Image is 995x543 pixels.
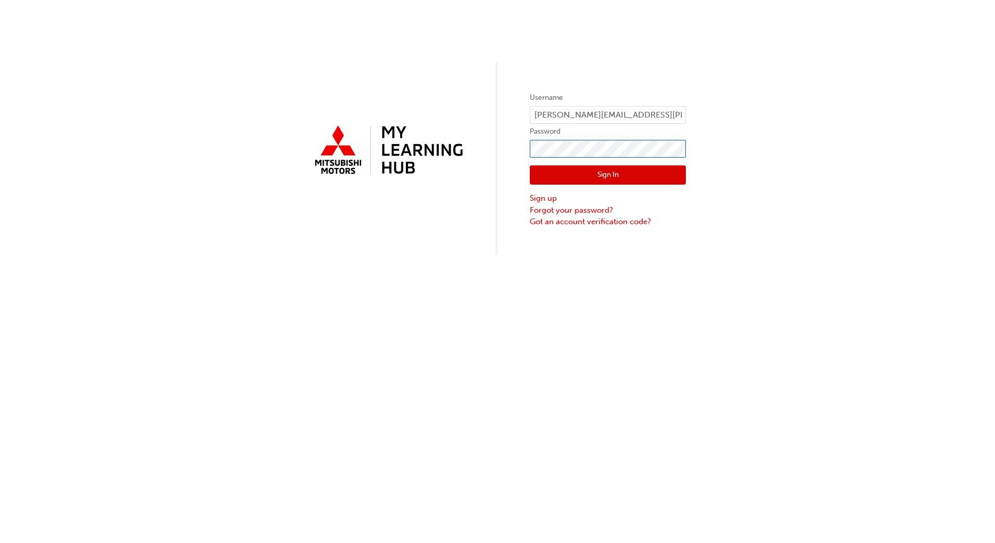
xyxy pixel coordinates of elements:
[530,204,686,216] a: Forgot your password?
[309,121,465,180] img: mmal
[530,165,686,185] button: Sign In
[530,92,686,104] label: Username
[530,192,686,204] a: Sign up
[530,106,686,124] input: Username
[530,125,686,138] label: Password
[530,216,686,228] a: Got an account verification code?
